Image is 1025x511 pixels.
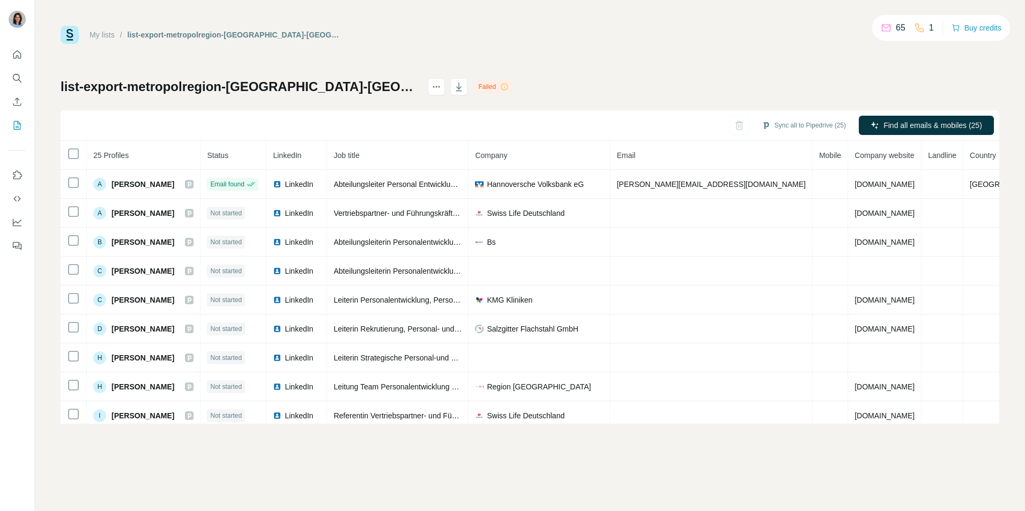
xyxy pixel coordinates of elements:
span: Landline [928,151,956,160]
span: [PERSON_NAME] [112,324,174,334]
button: Use Surfe on LinkedIn [9,166,26,185]
img: LinkedIn logo [273,209,281,217]
a: My lists [90,31,115,39]
img: company-logo [475,411,484,420]
span: LinkedIn [285,324,313,334]
div: A [93,178,106,191]
span: [PERSON_NAME] [112,208,174,219]
span: Swiss Life Deutschland [487,208,565,219]
span: Not started [210,237,242,247]
span: Company website [855,151,914,160]
div: B [93,236,106,249]
img: Surfe Logo [61,26,79,44]
span: Region [GEOGRAPHIC_DATA] [487,381,591,392]
span: LinkedIn [285,410,313,421]
span: Abteilungsleiter Personal Entwicklung & Beratung [333,180,498,189]
img: LinkedIn logo [273,411,281,420]
span: Not started [210,353,242,363]
span: Abteilungsleiterin Personalentwicklung & Recruiting [333,238,504,246]
button: Search [9,69,26,88]
span: Abteilungsleiterin Personalentwicklung und -betreuung [333,267,515,275]
img: company-logo [475,382,484,391]
span: Not started [210,324,242,334]
span: LinkedIn [285,266,313,276]
span: Referentin Vertriebspartner- und Führungskräfteentwicklung [333,411,532,420]
span: Not started [210,208,242,218]
button: actions [428,78,445,95]
span: Salzgitter Flachstahl GmbH [487,324,578,334]
div: D [93,322,106,335]
span: [DOMAIN_NAME] [855,411,915,420]
span: Status [207,151,228,160]
span: Vertriebspartner- und Führungskräfteentwicklung [333,209,496,217]
img: LinkedIn logo [273,354,281,362]
img: LinkedIn logo [273,382,281,391]
span: LinkedIn [285,179,313,190]
span: Swiss Life Deutschland [487,410,565,421]
div: H [93,351,106,364]
button: Dashboard [9,213,26,232]
span: LinkedIn [273,151,301,160]
span: [PERSON_NAME] [112,410,174,421]
span: Not started [210,382,242,392]
span: [PERSON_NAME] [112,352,174,363]
span: 25 Profiles [93,151,129,160]
button: Quick start [9,45,26,64]
span: Hannoversche Volksbank eG [487,179,584,190]
img: company-logo [475,325,484,333]
img: LinkedIn logo [273,180,281,189]
img: Avatar [9,11,26,28]
span: Company [475,151,507,160]
span: Not started [210,266,242,276]
span: LinkedIn [285,208,313,219]
span: LinkedIn [285,352,313,363]
button: Find all emails & mobiles (25) [859,116,994,135]
button: Enrich CSV [9,92,26,111]
p: 65 [896,21,905,34]
button: Use Surfe API [9,189,26,208]
span: [DOMAIN_NAME] [855,238,915,246]
span: [PERSON_NAME] [112,266,174,276]
button: My lists [9,116,26,135]
span: [DOMAIN_NAME] [855,180,915,189]
div: C [93,294,106,306]
span: [PERSON_NAME] [112,381,174,392]
button: Buy credits [952,20,1001,35]
span: Leiterin Rekrutierung, Personal- und Organisationsentwicklung [333,325,541,333]
span: [DOMAIN_NAME] [855,209,915,217]
img: company-logo [475,180,484,189]
span: Find all emails & mobiles (25) [883,120,982,131]
span: Country [970,151,996,160]
span: Email [617,151,635,160]
span: [PERSON_NAME] [112,295,174,305]
button: Sync all to Pipedrive (25) [754,117,853,133]
p: 1 [929,21,934,34]
span: LinkedIn [285,381,313,392]
span: [DOMAIN_NAME] [855,382,915,391]
div: I [93,409,106,422]
span: [PERSON_NAME] [112,237,174,247]
span: Leiterin Personalentwicklung, Personalmarketing und Personalrecruiting [333,296,573,304]
span: [DOMAIN_NAME] [855,325,915,333]
img: LinkedIn logo [273,238,281,246]
span: Bs [487,237,495,247]
span: KMG Kliniken [487,295,532,305]
span: Job title [333,151,359,160]
span: Not started [210,411,242,420]
span: [PERSON_NAME] [112,179,174,190]
img: LinkedIn logo [273,325,281,333]
span: Email found [210,179,244,189]
button: Feedback [9,236,26,255]
img: company-logo [475,209,484,217]
img: LinkedIn logo [273,296,281,304]
div: C [93,265,106,277]
li: / [120,29,122,40]
h1: list-export-metropolregion-[GEOGRAPHIC_DATA]-[GEOGRAPHIC_DATA]-[GEOGRAPHIC_DATA]-pe-08-09-2025-14-47 [61,78,418,95]
span: Mobile [819,151,841,160]
span: LinkedIn [285,295,313,305]
img: company-logo [475,296,484,304]
span: [PERSON_NAME][EMAIL_ADDRESS][DOMAIN_NAME] [617,180,805,189]
span: Leiterin Strategische Personal-und Organisationsentwicklung [333,354,536,362]
img: LinkedIn logo [273,267,281,275]
div: A [93,207,106,220]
